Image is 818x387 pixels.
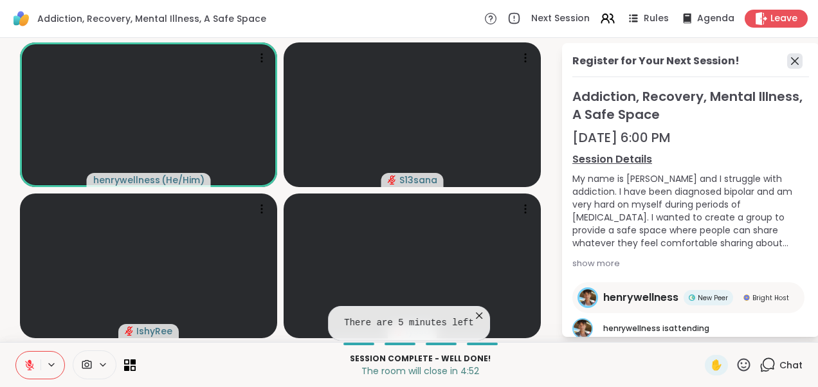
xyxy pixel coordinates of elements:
img: New Peer [689,294,695,301]
span: Addiction, Recovery, Mental Illness, A Safe Space [572,87,809,123]
div: [DATE] 6:00 PM [572,129,809,147]
span: Leave [770,12,797,25]
div: My name is [PERSON_NAME] and I struggle with addiction. I have been diagnosed bipolar and am very... [572,172,809,249]
img: Bright Host [743,294,750,301]
span: IshyRee [136,325,172,337]
pre: There are 5 minutes left [344,317,474,330]
a: Session Details [572,152,809,167]
span: Bright Host [752,293,789,303]
img: henrywellness [574,319,592,337]
span: Agenda [697,12,734,25]
span: henrywellness [603,290,678,305]
span: audio-muted [125,327,134,336]
span: Chat [779,359,803,372]
p: Session Complete - well done! [143,353,697,364]
span: ✋ [710,357,723,373]
p: The room will close in 4:52 [143,364,697,377]
span: Rules [644,12,669,25]
span: New Peer [698,293,728,303]
p: is attending [603,323,809,334]
span: audio-muted [388,175,397,184]
div: Register for Your Next Session! [572,53,740,69]
span: S13sana [399,174,437,186]
span: Next Session [531,12,590,25]
img: ShareWell Logomark [10,8,32,30]
span: henrywellness [603,323,660,334]
a: henrywellnesshenrywellnessNew PeerNew PeerBright HostBright Host [572,282,804,313]
img: henrywellness [579,289,596,306]
span: ( He/Him ) [161,174,204,186]
span: henrywellness [93,174,160,186]
span: Addiction, Recovery, Mental Illness, A Safe Space [37,12,266,25]
div: show more [572,257,809,270]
